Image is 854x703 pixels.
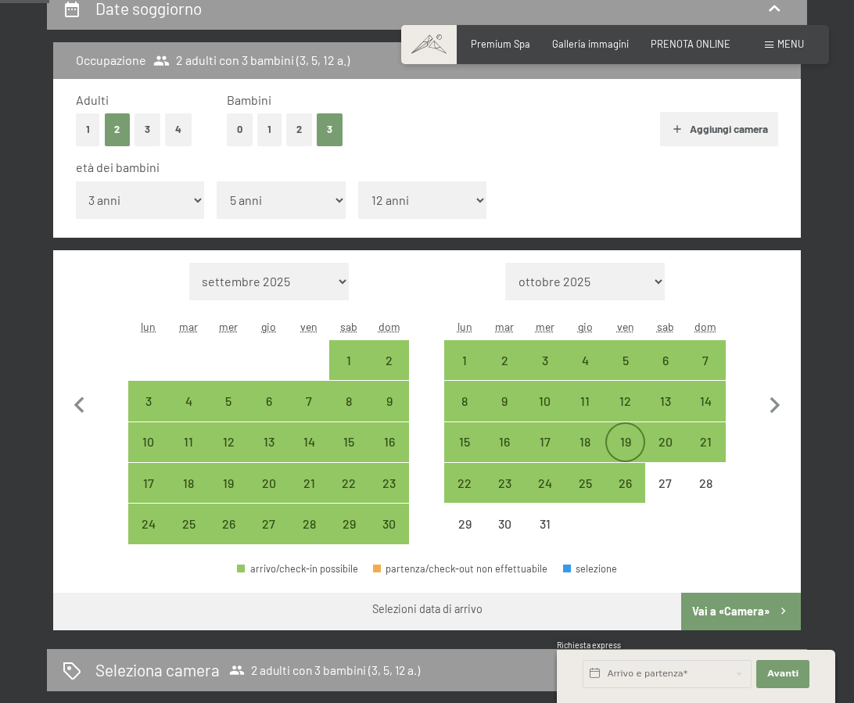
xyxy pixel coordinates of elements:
span: Galleria immagini [552,38,629,50]
div: 21 [290,477,327,514]
div: arrivo/check-in possibile [168,381,208,421]
div: Fri Nov 21 2025 [289,463,328,503]
div: Thu Nov 06 2025 [249,381,289,421]
div: arrivo/check-in possibile [565,340,605,380]
div: 19 [607,436,644,472]
div: 12 [210,436,247,472]
abbr: giovedì [578,320,593,333]
div: 20 [647,436,684,472]
div: Sat Dec 13 2025 [645,381,685,421]
button: 2 [286,113,312,145]
a: PRENOTA ONLINE [651,38,730,50]
div: arrivo/check-in possibile [128,422,168,462]
div: Fri Nov 14 2025 [289,422,328,462]
span: Avanti [767,668,798,680]
div: Tue Dec 16 2025 [485,422,525,462]
div: Wed Nov 26 2025 [209,504,249,543]
div: 18 [170,477,206,514]
div: arrivo/check-in possibile [645,340,685,380]
button: 2 [105,113,131,145]
div: Fri Dec 12 2025 [605,381,645,421]
abbr: sabato [657,320,674,333]
div: arrivo/check-in possibile [329,422,369,462]
div: 8 [446,395,483,432]
div: arrivo/check-in possibile [444,340,484,380]
button: Mese precedente [63,263,96,545]
div: arrivo/check-in non effettuabile [686,463,726,503]
div: Wed Dec 31 2025 [525,504,565,543]
div: 8 [331,395,368,432]
div: 25 [566,477,603,514]
div: Thu Nov 27 2025 [249,504,289,543]
div: arrivo/check-in possibile [369,504,409,543]
div: Mon Nov 24 2025 [128,504,168,543]
div: Tue Nov 11 2025 [168,422,208,462]
div: arrivo/check-in possibile [444,463,484,503]
div: 29 [446,518,483,554]
div: arrivo/check-in possibile [209,381,249,421]
div: 7 [290,395,327,432]
div: arrivo/check-in possibile [289,504,328,543]
div: Sun Nov 16 2025 [369,422,409,462]
div: arrivo/check-in possibile [289,381,328,421]
div: Sun Dec 07 2025 [686,340,726,380]
div: arrivo/check-in non effettuabile [444,504,484,543]
div: 22 [446,477,483,514]
div: Fri Dec 26 2025 [605,463,645,503]
div: arrivo/check-in possibile [525,463,565,503]
div: 11 [170,436,206,472]
div: Sun Nov 02 2025 [369,340,409,380]
div: 12 [607,395,644,432]
div: 28 [687,477,724,514]
div: 30 [486,518,523,554]
div: Mon Dec 01 2025 [444,340,484,380]
div: 9 [486,395,523,432]
abbr: lunedì [457,320,472,333]
div: arrivo/check-in possibile [128,504,168,543]
div: 11 [566,395,603,432]
span: Adulti [76,92,109,107]
div: arrivo/check-in possibile [485,422,525,462]
div: arrivo/check-in possibile [209,463,249,503]
div: Wed Dec 17 2025 [525,422,565,462]
abbr: sabato [340,320,357,333]
button: Vai a «Camera» [681,593,801,630]
div: 24 [130,518,167,554]
div: arrivo/check-in possibile [249,463,289,503]
div: arrivo/check-in possibile [249,381,289,421]
div: Mon Dec 08 2025 [444,381,484,421]
div: Mon Nov 03 2025 [128,381,168,421]
div: Fri Dec 19 2025 [605,422,645,462]
a: Premium Spa [471,38,530,50]
div: arrivo/check-in possibile [645,381,685,421]
div: Sun Nov 23 2025 [369,463,409,503]
div: Mon Dec 29 2025 [444,504,484,543]
button: 4 [165,113,192,145]
div: arrivo/check-in possibile [525,381,565,421]
div: 29 [331,518,368,554]
div: Tue Dec 02 2025 [485,340,525,380]
span: Menu [777,38,804,50]
abbr: domenica [694,320,716,333]
div: arrivo/check-in possibile [444,381,484,421]
div: arrivo/check-in possibile [525,340,565,380]
div: 28 [290,518,327,554]
div: Wed Nov 05 2025 [209,381,249,421]
div: 26 [210,518,247,554]
div: Sun Dec 21 2025 [686,422,726,462]
div: Thu Nov 13 2025 [249,422,289,462]
div: Sat Dec 06 2025 [645,340,685,380]
div: arrivo/check-in possibile [444,422,484,462]
button: Mese successivo [759,263,791,545]
div: 3 [130,395,167,432]
div: 5 [210,395,247,432]
div: 30 [371,518,407,554]
div: arrivo/check-in possibile [209,504,249,543]
div: arrivo/check-in possibile [168,422,208,462]
div: arrivo/check-in non effettuabile [525,504,565,543]
div: 22 [331,477,368,514]
div: 6 [250,395,287,432]
div: età dei bambini [76,159,766,176]
div: Sun Dec 28 2025 [686,463,726,503]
